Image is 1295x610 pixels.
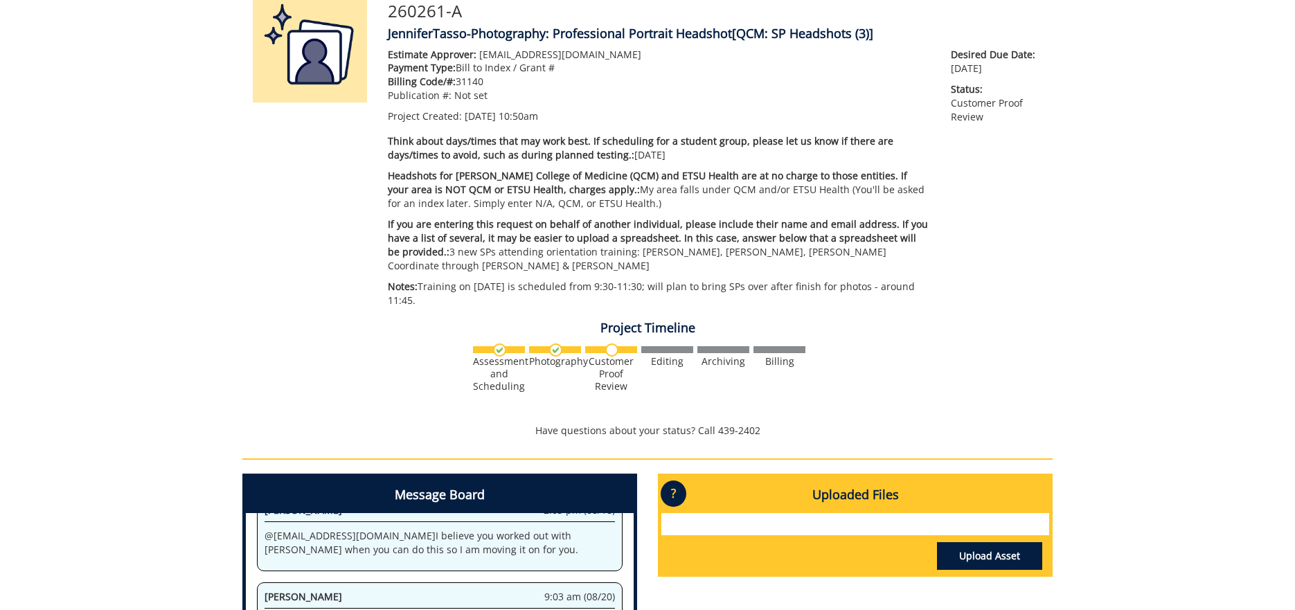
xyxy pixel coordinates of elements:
[493,343,506,357] img: checkmark
[605,343,618,357] img: no
[388,61,456,74] span: Payment Type:
[529,355,581,368] div: Photography
[388,27,1042,41] h4: JenniferTasso-Photography: Professional Portrait Headshot
[388,134,893,161] span: Think about days/times that may work best. If scheduling for a student group, please let us know ...
[388,48,930,62] p: [EMAIL_ADDRESS][DOMAIN_NAME]
[388,134,930,162] p: [DATE]
[388,61,930,75] p: Bill to Index / Grant #
[265,529,615,557] p: @ [EMAIL_ADDRESS][DOMAIN_NAME] I believe you worked out with [PERSON_NAME] when you can do this s...
[246,477,634,513] h4: Message Board
[388,75,456,88] span: Billing Code/#:
[473,355,525,393] div: Assessment and Scheduling
[544,590,615,604] span: 9:03 am (08/20)
[753,355,805,368] div: Billing
[697,355,749,368] div: Archiving
[388,89,452,102] span: Publication #:
[242,321,1053,335] h4: Project Timeline
[388,2,1042,20] h3: 260261-A
[242,424,1053,438] p: Have questions about your status? Call 439-2402
[388,217,930,273] p: 3 new SPs attending orientation training: [PERSON_NAME], [PERSON_NAME], [PERSON_NAME] Coordinate ...
[388,280,418,293] span: Notes:
[388,169,930,210] p: My area falls under QCM and/or ETSU Health (You'll be asked for an index later. Simply enter N/A,...
[732,25,873,42] span: [QCM: SP Headshots (3)]
[951,82,1042,96] span: Status:
[265,590,342,603] span: [PERSON_NAME]
[388,169,907,196] span: Headshots for [PERSON_NAME] College of Medicine (QCM) and ETSU Health are at no charge to those e...
[951,82,1042,124] p: Customer Proof Review
[585,355,637,393] div: Customer Proof Review
[465,109,538,123] span: [DATE] 10:50am
[951,48,1042,62] span: Desired Due Date:
[388,280,930,307] p: Training on [DATE] is scheduled from 9:30-11:30; will plan to bring SPs over after finish for pho...
[661,481,686,507] p: ?
[641,355,693,368] div: Editing
[388,75,930,89] p: 31140
[937,542,1042,570] a: Upload Asset
[951,48,1042,75] p: [DATE]
[661,477,1049,513] h4: Uploaded Files
[388,217,928,258] span: If you are entering this request on behalf of another individual, please include their name and e...
[549,343,562,357] img: checkmark
[388,109,462,123] span: Project Created:
[388,48,476,61] span: Estimate Approver:
[454,89,488,102] span: Not set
